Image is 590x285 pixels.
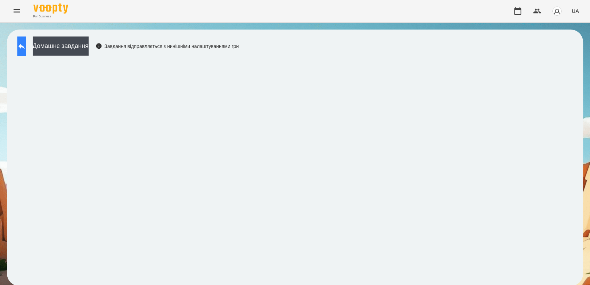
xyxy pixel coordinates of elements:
img: Voopty Logo [33,3,68,14]
span: For Business [33,14,68,19]
button: UA [569,5,582,17]
span: UA [572,7,579,15]
img: avatar_s.png [552,6,562,16]
button: Домашнє завдання [33,36,89,56]
div: Завдання відправляється з нинішніми налаштуваннями гри [96,43,239,50]
button: Menu [8,3,25,19]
